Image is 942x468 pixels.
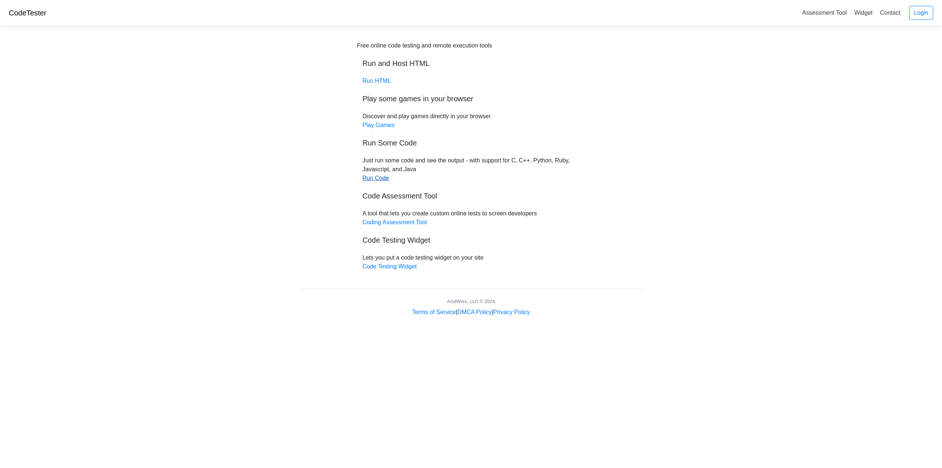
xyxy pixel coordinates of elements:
a: CodeTester [9,9,46,17]
h5: Code Testing Widget [362,236,580,244]
a: Terms of Service [412,309,456,315]
div: AcidWorx, LLC © 2024 [447,298,495,305]
a: Contact [877,7,903,19]
div: | | [412,308,530,317]
a: Run Code [362,175,389,181]
a: DMCA Policy [457,309,492,315]
div: Free online code testing and remote execution tools [357,41,492,50]
h5: Run and Host HTML [362,59,580,68]
a: Login [909,6,933,20]
a: Coding Assessment Tool [362,219,427,225]
a: Widget [851,7,875,19]
a: Assessment Tool [799,7,850,19]
h5: Run Some Code [362,138,580,147]
h5: Play some games in your browser [362,94,580,103]
a: Code Testing Widget [362,263,417,270]
a: Play Games [362,122,394,128]
div: Discover and play games directly in your browser Just run some code and see the output - with sup... [357,41,585,271]
a: Run HTML [362,78,391,84]
a: Privacy Policy [493,309,530,315]
h5: Code Assessment Tool [362,191,580,200]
